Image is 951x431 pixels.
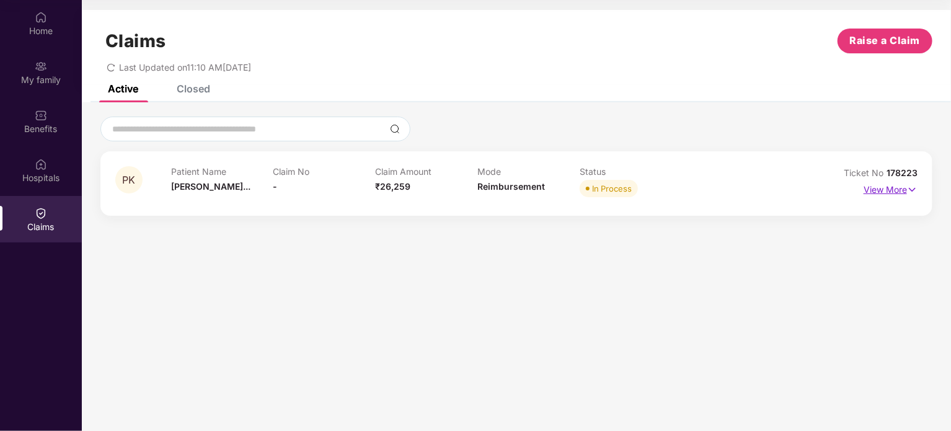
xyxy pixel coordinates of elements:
p: Patient Name [171,166,273,177]
span: redo [107,62,115,73]
img: svg+xml;base64,PHN2ZyB4bWxucz0iaHR0cDovL3d3dy53My5vcmcvMjAwMC9zdmciIHdpZHRoPSIxNyIgaGVpZ2h0PSIxNy... [907,183,918,197]
span: 178223 [887,167,918,178]
p: Status [580,166,682,177]
span: Last Updated on 11:10 AM[DATE] [119,62,251,73]
img: svg+xml;base64,PHN2ZyBpZD0iSG9tZSIgeG1sbnM9Imh0dHA6Ly93d3cudzMub3JnLzIwMDAvc3ZnIiB3aWR0aD0iMjAiIG... [35,11,47,24]
span: Raise a Claim [850,33,921,48]
div: Closed [177,82,210,95]
span: PK [123,175,136,185]
button: Raise a Claim [838,29,932,53]
span: Reimbursement [477,181,545,192]
h1: Claims [105,30,166,51]
img: svg+xml;base64,PHN2ZyB3aWR0aD0iMjAiIGhlaWdodD0iMjAiIHZpZXdCb3g9IjAgMCAyMCAyMCIgZmlsbD0ibm9uZSIgeG... [35,60,47,73]
div: Active [108,82,138,95]
p: Claim Amount [375,166,477,177]
img: svg+xml;base64,PHN2ZyBpZD0iSG9zcGl0YWxzIiB4bWxucz0iaHR0cDovL3d3dy53My5vcmcvMjAwMC9zdmciIHdpZHRoPS... [35,158,47,171]
div: In Process [592,182,632,195]
img: svg+xml;base64,PHN2ZyBpZD0iQ2xhaW0iIHhtbG5zPSJodHRwOi8vd3d3LnczLm9yZy8yMDAwL3N2ZyIgd2lkdGg9IjIwIi... [35,207,47,220]
img: svg+xml;base64,PHN2ZyBpZD0iQmVuZWZpdHMiIHhtbG5zPSJodHRwOi8vd3d3LnczLm9yZy8yMDAwL3N2ZyIgd2lkdGg9Ij... [35,109,47,122]
p: Claim No [273,166,376,177]
span: Ticket No [844,167,887,178]
p: Mode [477,166,580,177]
span: [PERSON_NAME]... [171,181,250,192]
span: - [273,181,278,192]
p: View More [864,180,918,197]
span: ₹26,259 [375,181,410,192]
img: svg+xml;base64,PHN2ZyBpZD0iU2VhcmNoLTMyeDMyIiB4bWxucz0iaHR0cDovL3d3dy53My5vcmcvMjAwMC9zdmciIHdpZH... [390,124,400,134]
